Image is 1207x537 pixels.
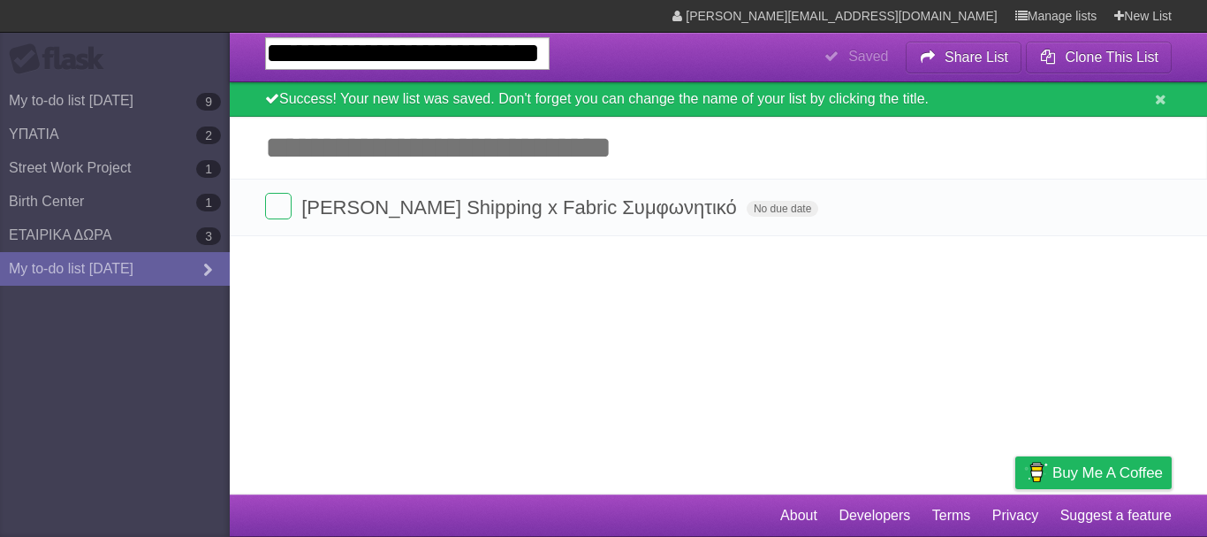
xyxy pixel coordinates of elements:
[196,93,221,111] b: 9
[1052,457,1163,488] span: Buy me a coffee
[196,227,221,245] b: 3
[1015,456,1172,489] a: Buy me a coffee
[1024,457,1048,487] img: Buy me a coffee
[747,201,818,217] span: No due date
[932,499,971,533] a: Terms
[1026,42,1172,73] button: Clone This List
[945,50,1008,65] b: Share List
[265,193,292,219] label: Done
[839,499,910,533] a: Developers
[1065,50,1158,65] b: Clone This List
[9,43,115,75] div: Flask
[780,499,817,533] a: About
[196,127,221,144] b: 2
[1060,499,1172,533] a: Suggest a feature
[301,196,741,219] span: [PERSON_NAME] Shipping x Fabric Συμφωνητικό
[906,42,1022,73] button: Share List
[196,194,221,211] b: 1
[992,499,1038,533] a: Privacy
[230,82,1207,117] div: Success! Your new list was saved. Don't forget you can change the name of your list by clicking t...
[196,160,221,178] b: 1
[848,49,888,64] b: Saved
